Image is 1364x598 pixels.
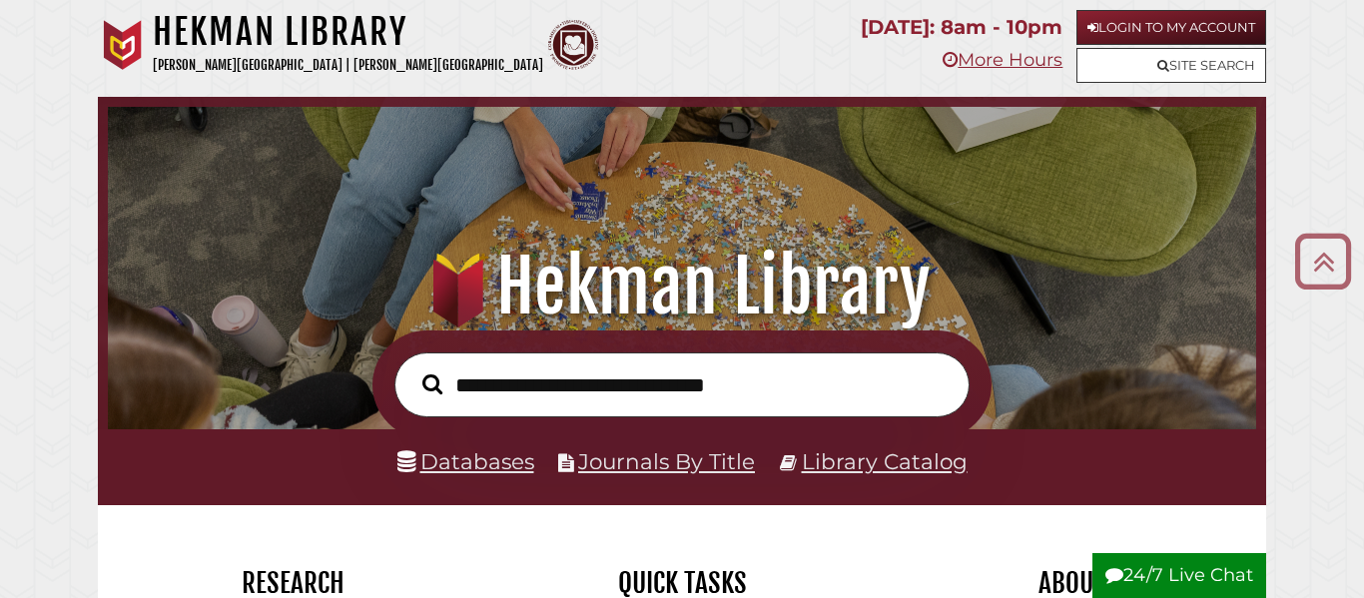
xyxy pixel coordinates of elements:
p: [PERSON_NAME][GEOGRAPHIC_DATA] | [PERSON_NAME][GEOGRAPHIC_DATA] [153,54,543,77]
h1: Hekman Library [153,10,543,54]
a: Site Search [1076,48,1266,83]
i: Search [422,373,442,395]
a: Databases [397,448,534,474]
a: Back to Top [1287,245,1359,278]
a: More Hours [943,49,1062,71]
a: Journals By Title [578,448,755,474]
h1: Hekman Library [128,243,1235,330]
p: [DATE]: 8am - 10pm [861,10,1062,45]
img: Calvin University [98,20,148,70]
a: Login to My Account [1076,10,1266,45]
button: Search [412,368,452,399]
img: Calvin Theological Seminary [548,20,598,70]
a: Library Catalog [802,448,968,474]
